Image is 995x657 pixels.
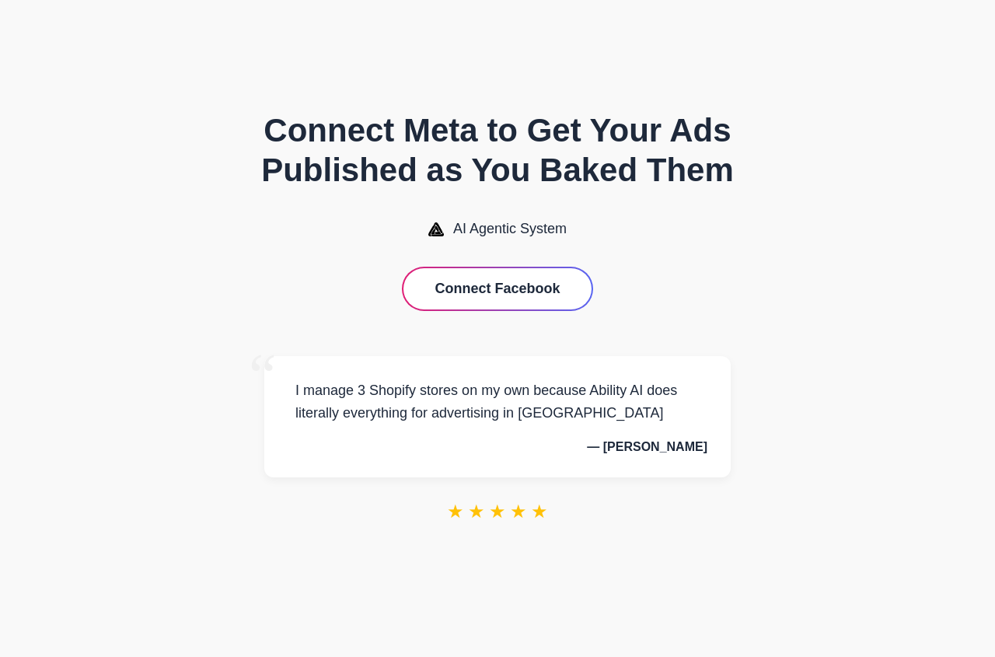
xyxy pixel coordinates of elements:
p: — [PERSON_NAME] [288,440,707,454]
span: “ [249,341,277,411]
p: I manage 3 Shopify stores on my own because Ability AI does literally everything for advertising ... [288,379,707,425]
span: ★ [510,501,527,522]
span: AI Agentic System [453,221,567,237]
img: AI Agentic System Logo [428,222,444,236]
h1: Connect Meta to Get Your Ads Published as You Baked Them [202,111,793,190]
button: Connect Facebook [403,268,591,309]
span: ★ [489,501,506,522]
span: ★ [531,501,548,522]
span: ★ [447,501,464,522]
span: ★ [468,501,485,522]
